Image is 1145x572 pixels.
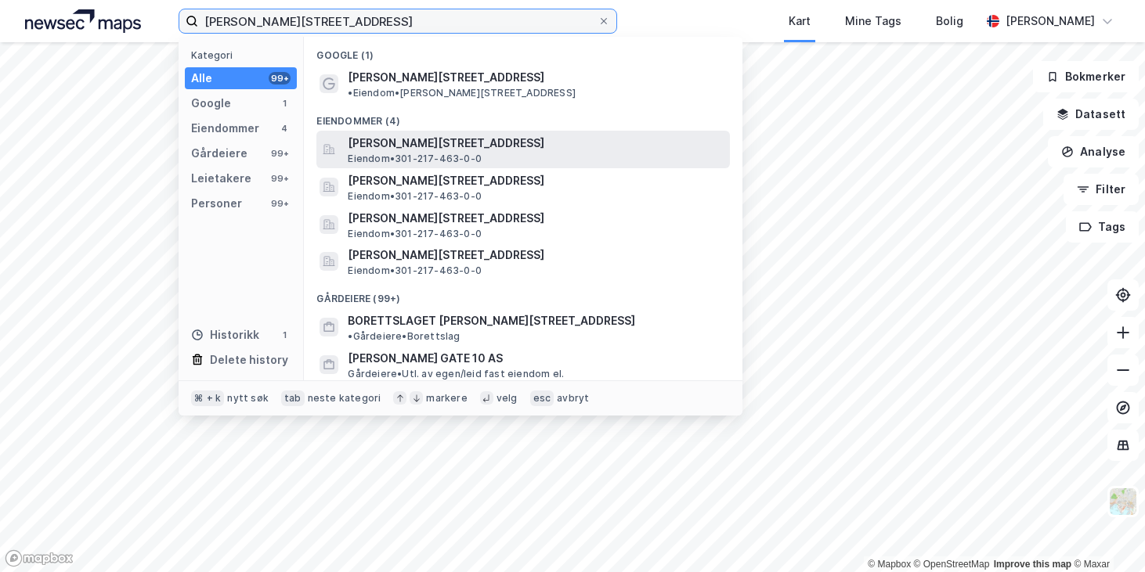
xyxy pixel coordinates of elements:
a: Mapbox [868,559,911,570]
div: markere [426,392,467,405]
button: Analyse [1048,136,1139,167]
div: ⌘ + k [191,390,224,406]
div: 4 [278,122,291,135]
div: Gårdeiere (99+) [304,280,742,308]
span: [PERSON_NAME] GATE 10 AS [348,349,724,368]
div: tab [281,390,305,406]
div: Personer [191,194,242,213]
button: Filter [1064,174,1139,205]
div: 1 [278,97,291,110]
span: [PERSON_NAME][STREET_ADDRESS] [348,209,724,228]
span: [PERSON_NAME][STREET_ADDRESS] [348,171,724,190]
span: [PERSON_NAME][STREET_ADDRESS] [348,134,724,153]
div: [PERSON_NAME] [1006,12,1095,31]
div: Gårdeiere [191,144,247,163]
div: Historikk [191,326,259,344]
span: Eiendom • [PERSON_NAME][STREET_ADDRESS] [348,87,576,99]
div: Kategori [191,49,297,61]
span: • [348,87,352,99]
div: 1 [278,329,291,341]
div: 99+ [269,172,291,185]
span: Gårdeiere • Borettslag [348,330,460,343]
div: 99+ [269,147,291,160]
div: Kart [789,12,811,31]
div: Eiendommer [191,119,259,138]
div: avbryt [557,392,589,405]
div: Eiendommer (4) [304,103,742,131]
div: Alle [191,69,212,88]
span: [PERSON_NAME][STREET_ADDRESS] [348,68,544,87]
div: nytt søk [227,392,269,405]
button: Datasett [1043,99,1139,130]
span: Eiendom • 301-217-463-0-0 [348,190,482,203]
span: Eiendom • 301-217-463-0-0 [348,228,482,240]
div: Bolig [936,12,963,31]
span: Eiendom • 301-217-463-0-0 [348,153,482,165]
div: neste kategori [308,392,381,405]
span: BORETTSLAGET [PERSON_NAME][STREET_ADDRESS] [348,311,635,330]
div: Google (1) [304,37,742,65]
a: Mapbox homepage [5,549,74,567]
a: OpenStreetMap [914,559,990,570]
input: Søk på adresse, matrikkel, gårdeiere, leietakere eller personer [198,9,598,33]
div: Leietakere [191,169,251,188]
img: logo.a4113a55bc3d86da70a041830d287a7e.svg [25,9,141,33]
div: Google [191,94,231,113]
button: Bokmerker [1033,61,1139,92]
span: • [348,330,352,342]
span: Eiendom • 301-217-463-0-0 [348,264,482,277]
div: Delete history [210,351,288,369]
a: Improve this map [994,559,1071,570]
div: 99+ [269,72,291,85]
span: Gårdeiere • Utl. av egen/leid fast eiendom el. [348,368,564,380]
iframe: Chat Widget [1067,497,1145,572]
span: [PERSON_NAME][STREET_ADDRESS] [348,246,724,264]
div: velg [497,392,518,405]
img: Z [1108,487,1138,516]
div: 99+ [269,197,291,210]
div: esc [530,390,554,406]
button: Tags [1066,211,1139,243]
div: Mine Tags [845,12,901,31]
